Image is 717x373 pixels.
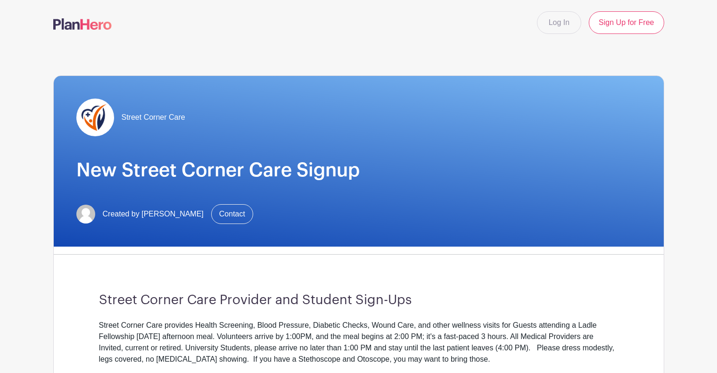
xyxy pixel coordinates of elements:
span: Street Corner Care [122,112,185,123]
img: SCC%20PlanHero.png [76,99,114,136]
a: Contact [211,204,253,224]
div: Street Corner Care provides Health Screening, Blood Pressure, Diabetic Checks, Wound Care, and ot... [99,320,618,365]
a: Sign Up for Free [589,11,664,34]
img: logo-507f7623f17ff9eddc593b1ce0a138ce2505c220e1c5a4e2b4648c50719b7d32.svg [53,18,112,30]
span: Created by [PERSON_NAME] [103,208,204,220]
img: default-ce2991bfa6775e67f084385cd625a349d9dcbb7a52a09fb2fda1e96e2d18dcdb.png [76,205,95,224]
a: Log In [537,11,581,34]
h3: Street Corner Care Provider and Student Sign-Ups [99,292,618,308]
h1: New Street Corner Care Signup [76,159,641,182]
